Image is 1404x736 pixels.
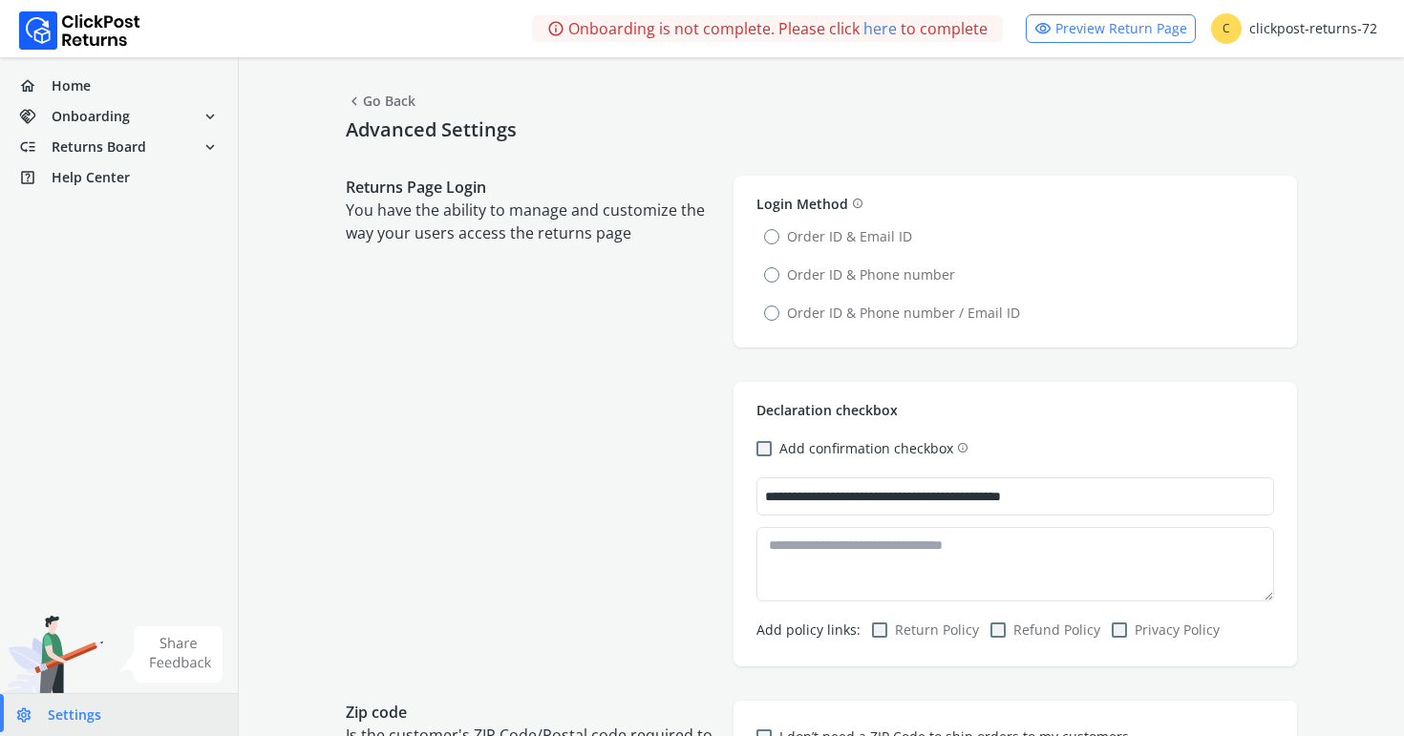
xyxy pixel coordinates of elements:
span: Settings [48,705,101,725]
a: help_centerHelp Center [11,164,226,191]
div: clickpost-returns-72 [1211,13,1377,44]
button: Add confirmation checkbox [953,439,968,458]
span: settings [15,702,48,728]
span: expand_more [202,134,219,160]
span: handshake [19,103,52,130]
span: Returns Board [52,137,146,157]
span: Help Center [52,168,130,187]
div: Onboarding is not complete. Please click to complete [532,15,1003,42]
span: C [1211,13,1242,44]
span: info [547,15,564,42]
span: low_priority [19,134,52,160]
span: Go Back [346,88,415,115]
label: Order ID & Email ID [764,227,912,246]
label: Add confirmation checkbox [779,439,968,458]
a: here [863,17,897,40]
p: Declaration checkbox [756,401,1274,420]
span: info [957,440,968,455]
span: home [19,73,52,99]
a: visibilityPreview Return Page [1026,14,1196,43]
button: info [848,195,863,214]
span: help_center [19,164,52,191]
p: Returns Page Login [346,176,714,199]
label: Order ID & Phone number / Email ID [764,304,1020,323]
span: info [852,196,863,211]
a: homeHome [11,73,226,99]
span: Home [52,76,91,95]
label: Order ID & Phone number [764,265,955,284]
span: Add policy links: [756,620,861,640]
h4: Advanced Settings [346,118,1297,141]
div: You have the ability to manage and customize the way your users access the returns page [346,176,714,347]
label: Privacy Policy [1135,620,1220,640]
img: Logo [19,11,140,50]
div: Login Method [756,195,1274,214]
span: expand_more [202,103,219,130]
span: Onboarding [52,107,130,126]
p: Zip code [346,701,714,724]
img: share feedback [119,626,223,683]
label: Return Policy [895,620,979,640]
span: chevron_left [346,88,363,115]
span: visibility [1034,15,1052,42]
label: Refund Policy [1013,620,1100,640]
